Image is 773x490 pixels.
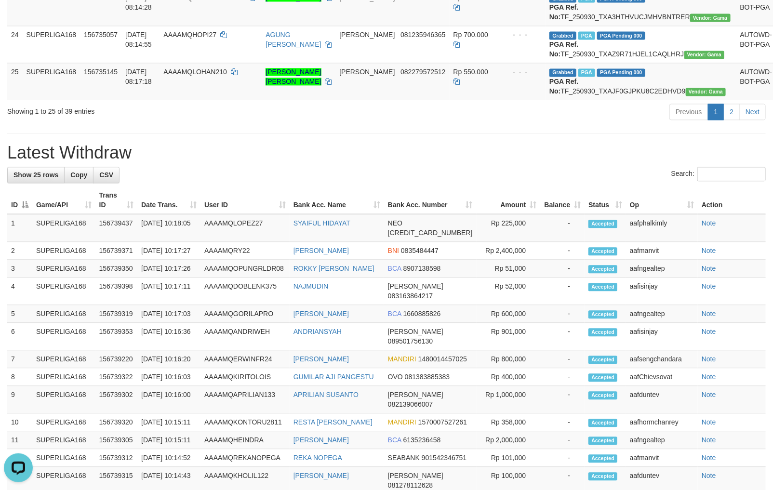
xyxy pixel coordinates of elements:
td: AAAAMQKONTORU2811 [200,413,290,431]
span: Grabbed [549,31,576,40]
span: Copy 6135236458 to clipboard [403,436,441,444]
span: Rp 550.000 [453,68,488,76]
td: 9 [7,386,32,413]
td: AAAAMQREKANOPEGA [200,449,290,467]
td: - [540,386,585,413]
td: [DATE] 10:16:36 [137,323,200,350]
td: aafngealtep [626,305,698,323]
span: CSV [99,171,113,179]
td: 156739312 [95,449,138,467]
td: SUPERLIGA168 [32,278,95,305]
span: OVO [388,373,403,381]
td: Rp 52,000 [477,278,541,305]
td: - [540,431,585,449]
td: [DATE] 10:17:03 [137,305,200,323]
td: AAAAMQGORILAPRO [200,305,290,323]
td: aafphalkimly [626,214,698,242]
td: SUPERLIGA168 [32,449,95,467]
td: aafngealtep [626,260,698,278]
td: 156739371 [95,242,138,260]
div: - - - [505,67,542,77]
span: NEO [388,219,402,227]
td: AAAAMQOPUNGRLDR08 [200,260,290,278]
td: AAAAMQRY22 [200,242,290,260]
td: - [540,305,585,323]
span: Marked by aafchhiseyha [578,31,595,40]
td: - [540,278,585,305]
td: 156739398 [95,278,138,305]
td: AAAAMQDOBLENK375 [200,278,290,305]
a: Note [702,282,716,290]
td: Rp 101,000 [477,449,541,467]
td: 2 [7,242,32,260]
span: [DATE] 08:17:18 [125,68,152,85]
td: aafsengchandara [626,350,698,368]
a: 2 [723,104,740,120]
span: Accepted [588,437,617,445]
label: Search: [671,167,766,181]
td: 5 [7,305,32,323]
td: - [540,350,585,368]
div: Showing 1 to 25 of 39 entries [7,103,315,116]
a: Note [702,373,716,381]
a: [PERSON_NAME] [PERSON_NAME] [266,68,321,85]
a: ROKKY [PERSON_NAME] [293,265,374,272]
td: 156739305 [95,431,138,449]
td: Rp 358,000 [477,413,541,431]
span: Copy 081235946365 to clipboard [400,31,445,39]
span: Vendor URL: https://trx31.1velocity.biz [684,51,725,59]
span: MANDIRI [388,418,416,426]
td: [DATE] 10:16:03 [137,368,200,386]
td: Rp 800,000 [477,350,541,368]
span: Copy 901542346751 to clipboard [422,454,466,462]
span: [PERSON_NAME] [388,282,443,290]
td: TF_250930_TXAZ9R71HJEL1CAQLHRJ [546,26,736,63]
a: GUMILAR AJI PANGESTU [293,373,374,381]
span: BCA [388,265,401,272]
td: 156739302 [95,386,138,413]
span: Accepted [588,310,617,318]
span: Accepted [588,472,617,480]
td: aafisinjay [626,323,698,350]
span: [PERSON_NAME] [388,328,443,335]
td: 156739220 [95,350,138,368]
td: AAAAMQKIRITOLOIS [200,368,290,386]
span: Accepted [588,328,617,336]
td: 156739437 [95,214,138,242]
b: PGA Ref. No: [549,3,578,21]
td: aafhormchanrey [626,413,698,431]
span: [PERSON_NAME] [388,391,443,398]
td: 156739319 [95,305,138,323]
span: PGA Pending [597,31,645,40]
td: - [540,242,585,260]
td: Rp 225,000 [477,214,541,242]
span: AAAAMQHOPI27 [163,31,216,39]
a: Note [702,454,716,462]
span: Vendor URL: https://trx31.1velocity.biz [686,88,726,96]
td: AAAAMQHEINDRA [200,431,290,449]
td: SUPERLIGA168 [23,26,80,63]
span: PGA Pending [597,68,645,77]
a: Note [702,418,716,426]
td: Rp 600,000 [477,305,541,323]
td: AAAAMQERWINFR24 [200,350,290,368]
td: SUPERLIGA168 [32,323,95,350]
th: Trans ID: activate to sort column ascending [95,186,138,214]
th: User ID: activate to sort column ascending [200,186,290,214]
td: 12 [7,449,32,467]
td: Rp 901,000 [477,323,541,350]
td: SUPERLIGA168 [23,63,80,100]
a: 1 [708,104,724,120]
td: [DATE] 10:15:11 [137,431,200,449]
span: Copy 082139066007 to clipboard [388,400,433,408]
a: SYAIFUL HIDAYAT [293,219,350,227]
td: 4 [7,278,32,305]
span: BCA [388,310,401,318]
td: [DATE] 10:16:00 [137,386,200,413]
td: Rp 2,000,000 [477,431,541,449]
span: Accepted [588,265,617,273]
a: [PERSON_NAME] [293,472,349,479]
td: - [540,449,585,467]
span: Accepted [588,283,617,291]
span: AAAAMQLOHAN210 [163,68,227,76]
